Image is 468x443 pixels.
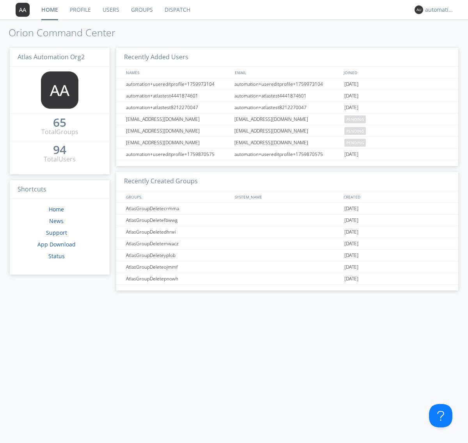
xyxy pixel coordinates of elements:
span: [DATE] [344,250,358,261]
div: CREATED [342,191,451,202]
div: AtlasGroupDeletecrmma [124,203,232,214]
span: pending [344,127,366,135]
a: News [49,217,64,225]
span: [DATE] [344,149,358,160]
a: automation+usereditprofile+1759870575automation+usereditprofile+1759870575[DATE] [116,149,458,160]
span: [DATE] [344,90,358,102]
h3: Recently Created Groups [116,172,458,191]
div: [EMAIL_ADDRESS][DOMAIN_NAME] [124,137,232,148]
div: AtlasGroupDeletefbwwg [124,214,232,226]
span: [DATE] [344,273,358,285]
div: AtlasGroupDeletedhrwi [124,226,232,237]
a: AtlasGroupDeletefbwwg[DATE] [116,214,458,226]
div: JOINED [342,67,451,78]
a: AtlasGroupDeletedhrwi[DATE] [116,226,458,238]
div: [EMAIL_ADDRESS][DOMAIN_NAME] [124,125,232,136]
div: Total Groups [41,128,78,136]
div: automation+atlastest4441874601 [232,90,342,101]
div: EMAIL [233,67,342,78]
div: automation+usereditprofile+1759870575 [232,149,342,160]
a: [EMAIL_ADDRESS][DOMAIN_NAME][EMAIL_ADDRESS][DOMAIN_NAME]pending [116,125,458,137]
span: pending [344,139,366,147]
div: [EMAIL_ADDRESS][DOMAIN_NAME] [232,125,342,136]
span: pending [344,115,366,123]
span: [DATE] [344,78,358,90]
a: [EMAIL_ADDRESS][DOMAIN_NAME][EMAIL_ADDRESS][DOMAIN_NAME]pending [116,137,458,149]
div: automation+usereditprofile+1759973104 [232,78,342,90]
a: 65 [53,119,66,128]
div: AtlasGroupDeleteyplob [124,250,232,261]
a: AtlasGroupDeleteyplob[DATE] [116,250,458,261]
div: automation+usereditprofile+1759973104 [124,78,232,90]
div: NAMES [124,67,231,78]
a: 94 [53,146,66,155]
a: automation+atlastest4441874601automation+atlastest4441874601[DATE] [116,90,458,102]
a: AtlasGroupDeleteojmmf[DATE] [116,261,458,273]
div: 65 [53,119,66,126]
a: AtlasGroupDeletemwacz[DATE] [116,238,458,250]
h3: Recently Added Users [116,48,458,67]
span: [DATE] [344,238,358,250]
img: 373638.png [41,71,78,109]
a: Status [48,252,65,260]
img: 373638.png [415,5,423,14]
a: automation+usereditprofile+1759973104automation+usereditprofile+1759973104[DATE] [116,78,458,90]
span: [DATE] [344,102,358,113]
a: App Download [37,241,76,248]
div: SYSTEM_NAME [233,191,342,202]
iframe: Toggle Customer Support [429,404,452,427]
div: Total Users [44,155,76,164]
div: GROUPS [124,191,231,202]
div: AtlasGroupDeleteojmmf [124,261,232,273]
a: Support [46,229,67,236]
div: automation+atlastest4441874601 [124,90,232,101]
div: [EMAIL_ADDRESS][DOMAIN_NAME] [232,137,342,148]
span: Atlas Automation Org2 [18,53,85,61]
a: Home [49,206,64,213]
h3: Shortcuts [10,180,110,199]
a: AtlasGroupDeletecrmma[DATE] [116,203,458,214]
div: AtlasGroupDeletepnowh [124,273,232,284]
div: automation+atlastest8212270047 [124,102,232,113]
div: [EMAIL_ADDRESS][DOMAIN_NAME] [232,113,342,125]
span: [DATE] [344,214,358,226]
a: automation+atlastest8212270047automation+atlastest8212270047[DATE] [116,102,458,113]
div: automation+usereditprofile+1759870575 [124,149,232,160]
div: [EMAIL_ADDRESS][DOMAIN_NAME] [124,113,232,125]
a: AtlasGroupDeletepnowh[DATE] [116,273,458,285]
img: 373638.png [16,3,30,17]
div: AtlasGroupDeletemwacz [124,238,232,249]
a: [EMAIL_ADDRESS][DOMAIN_NAME][EMAIL_ADDRESS][DOMAIN_NAME]pending [116,113,458,125]
div: automation+atlas0017+org2 [425,6,454,14]
span: [DATE] [344,203,358,214]
div: 94 [53,146,66,154]
div: automation+atlastest8212270047 [232,102,342,113]
span: [DATE] [344,226,358,238]
span: [DATE] [344,261,358,273]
